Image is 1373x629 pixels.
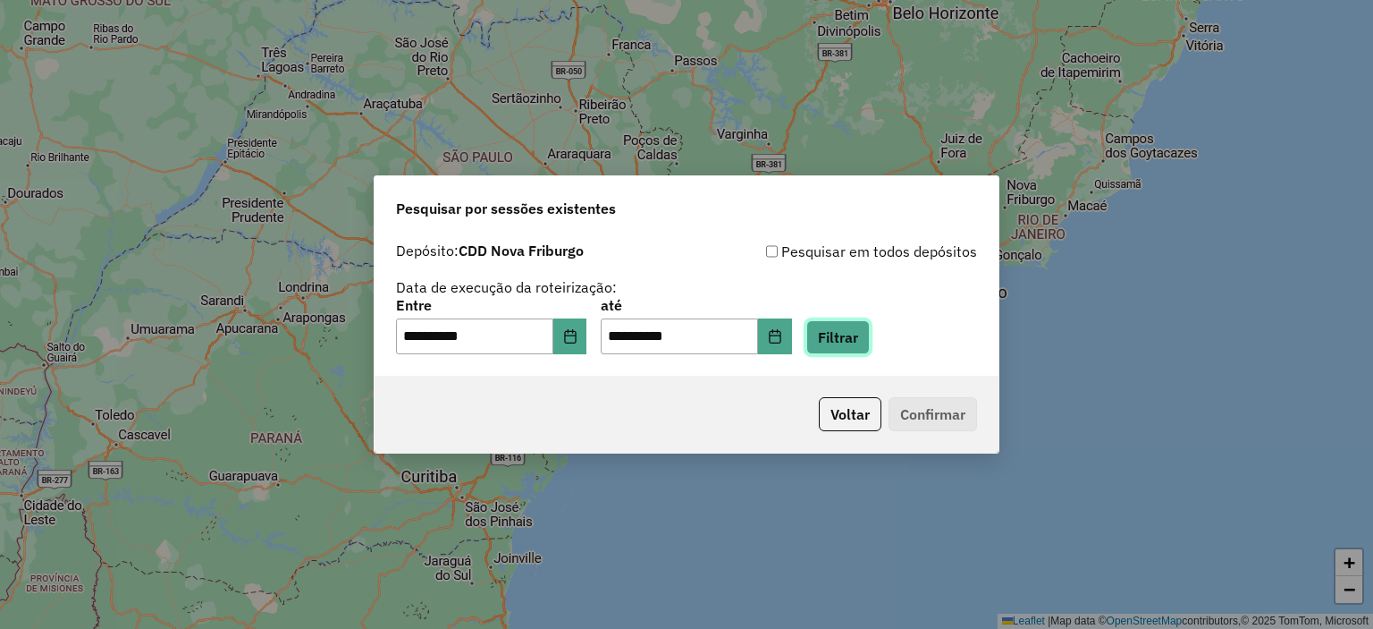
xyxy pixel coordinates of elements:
button: Filtrar [806,320,870,354]
label: até [601,294,791,316]
span: Pesquisar por sessões existentes [396,198,616,219]
label: Depósito: [396,240,584,261]
strong: CDD Nova Friburgo [459,242,584,259]
button: Choose Date [553,319,587,354]
button: Choose Date [758,319,792,354]
button: Voltar [819,397,881,431]
div: Pesquisar em todos depósitos [686,241,977,262]
label: Data de execução da roteirização: [396,276,617,298]
label: Entre [396,294,586,316]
